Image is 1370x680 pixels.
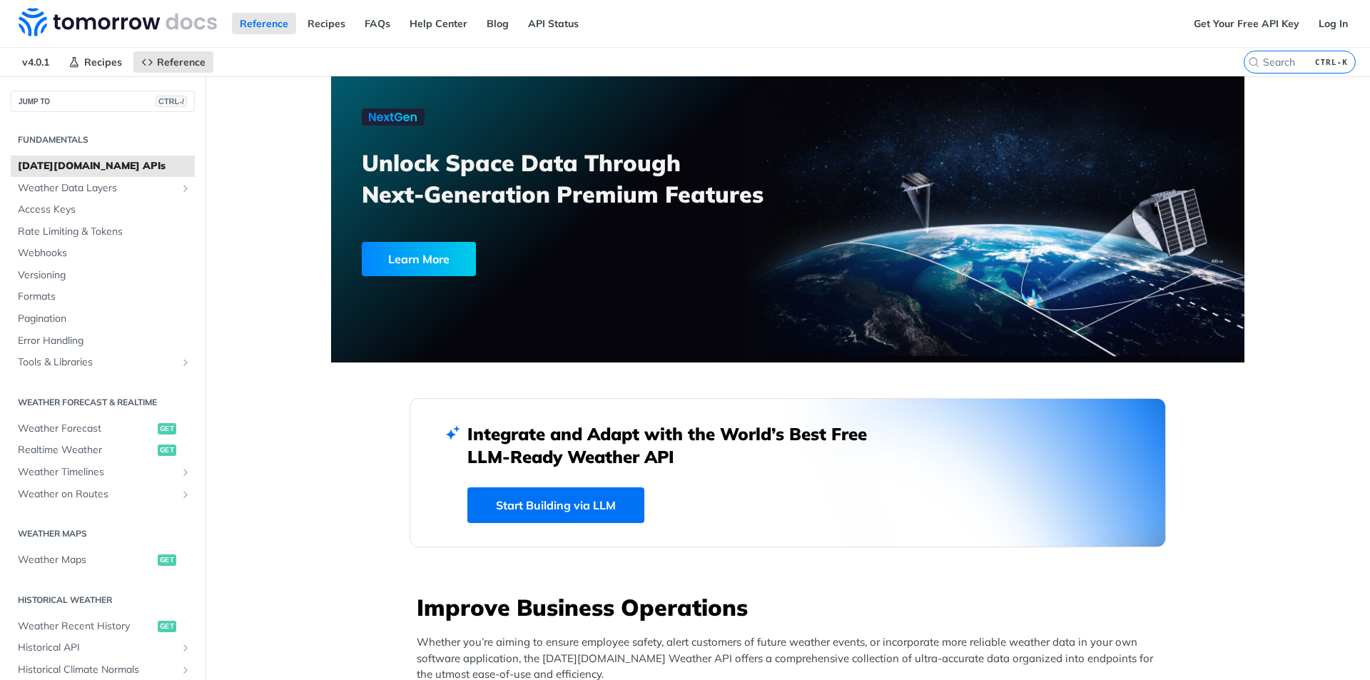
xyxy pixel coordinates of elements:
span: Reference [157,56,205,68]
h3: Improve Business Operations [417,592,1166,623]
a: Help Center [402,13,475,34]
a: Blog [479,13,517,34]
a: Tools & LibrariesShow subpages for Tools & Libraries [11,352,195,373]
span: Tools & Libraries [18,355,176,370]
span: Recipes [84,56,122,68]
a: Historical APIShow subpages for Historical API [11,637,195,659]
a: Formats [11,286,195,308]
span: Historical Climate Normals [18,663,176,677]
span: get [158,554,176,566]
span: Versioning [18,268,191,283]
span: Webhooks [18,246,191,260]
a: Weather Recent Historyget [11,616,195,637]
a: Rate Limiting & Tokens [11,221,195,243]
a: Error Handling [11,330,195,352]
h2: Historical Weather [11,594,195,607]
button: Show subpages for Historical Climate Normals [180,664,191,676]
a: Learn More [362,242,715,276]
span: get [158,621,176,632]
span: CTRL-/ [156,96,187,107]
a: FAQs [357,13,398,34]
span: get [158,423,176,435]
button: Show subpages for Weather Data Layers [180,183,191,194]
img: NextGen [362,108,425,126]
a: API Status [520,13,587,34]
a: Recipes [300,13,353,34]
span: Realtime Weather [18,443,154,457]
button: Show subpages for Weather on Routes [180,489,191,500]
a: Webhooks [11,243,195,264]
a: Log In [1311,13,1356,34]
span: Rate Limiting & Tokens [18,225,191,239]
button: Show subpages for Weather Timelines [180,467,191,478]
span: Weather Timelines [18,465,176,479]
a: Reference [232,13,296,34]
span: v4.0.1 [14,51,57,73]
a: Versioning [11,265,195,286]
h2: Weather Maps [11,527,195,540]
span: Historical API [18,641,176,655]
a: Get Your Free API Key [1186,13,1307,34]
h2: Fundamentals [11,133,195,146]
a: Weather Data LayersShow subpages for Weather Data Layers [11,178,195,199]
span: Weather Forecast [18,422,154,436]
a: Weather Forecastget [11,418,195,440]
a: [DATE][DOMAIN_NAME] APIs [11,156,195,177]
a: Recipes [61,51,130,73]
span: Weather Recent History [18,619,154,634]
span: Pagination [18,312,191,326]
span: get [158,445,176,456]
button: Show subpages for Tools & Libraries [180,357,191,368]
button: JUMP TOCTRL-/ [11,91,195,112]
img: Tomorrow.io Weather API Docs [19,8,217,36]
a: Reference [133,51,213,73]
span: Error Handling [18,334,191,348]
a: Pagination [11,308,195,330]
span: Weather on Routes [18,487,176,502]
button: Show subpages for Historical API [180,642,191,654]
span: [DATE][DOMAIN_NAME] APIs [18,159,191,173]
span: Access Keys [18,203,191,217]
h3: Unlock Space Data Through Next-Generation Premium Features [362,147,803,210]
span: Weather Data Layers [18,181,176,196]
h2: Integrate and Adapt with the World’s Best Free LLM-Ready Weather API [467,422,888,468]
a: Weather TimelinesShow subpages for Weather Timelines [11,462,195,483]
h2: Weather Forecast & realtime [11,396,195,409]
kbd: CTRL-K [1311,55,1351,69]
span: Weather Maps [18,553,154,567]
svg: Search [1248,56,1259,68]
a: Weather Mapsget [11,549,195,571]
span: Formats [18,290,191,304]
a: Access Keys [11,199,195,220]
div: Learn More [362,242,476,276]
a: Realtime Weatherget [11,440,195,461]
a: Start Building via LLM [467,487,644,523]
a: Weather on RoutesShow subpages for Weather on Routes [11,484,195,505]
